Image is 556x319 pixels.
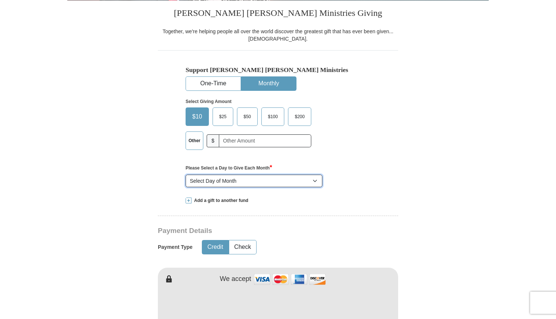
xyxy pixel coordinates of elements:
[186,77,241,90] button: One-Time
[186,132,203,150] label: Other
[158,0,398,28] h3: [PERSON_NAME] [PERSON_NAME] Ministries Giving
[186,99,231,104] strong: Select Giving Amount
[189,111,206,122] span: $10
[241,77,296,90] button: Monthly
[264,111,282,122] span: $100
[291,111,308,122] span: $200
[207,134,219,147] span: $
[186,66,370,74] h5: Support [PERSON_NAME] [PERSON_NAME] Ministries
[229,240,256,254] button: Check
[158,227,346,235] h3: Payment Details
[158,28,398,42] div: Together, we're helping people all over the world discover the greatest gift that has ever been g...
[202,240,228,254] button: Credit
[240,111,255,122] span: $50
[158,244,193,250] h5: Payment Type
[220,275,251,283] h4: We accept
[186,165,272,171] strong: Please Select a Day to Give Each Month
[191,198,248,204] span: Add a gift to another fund
[219,134,311,147] input: Other Amount
[216,111,230,122] span: $25
[253,271,327,287] img: credit cards accepted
